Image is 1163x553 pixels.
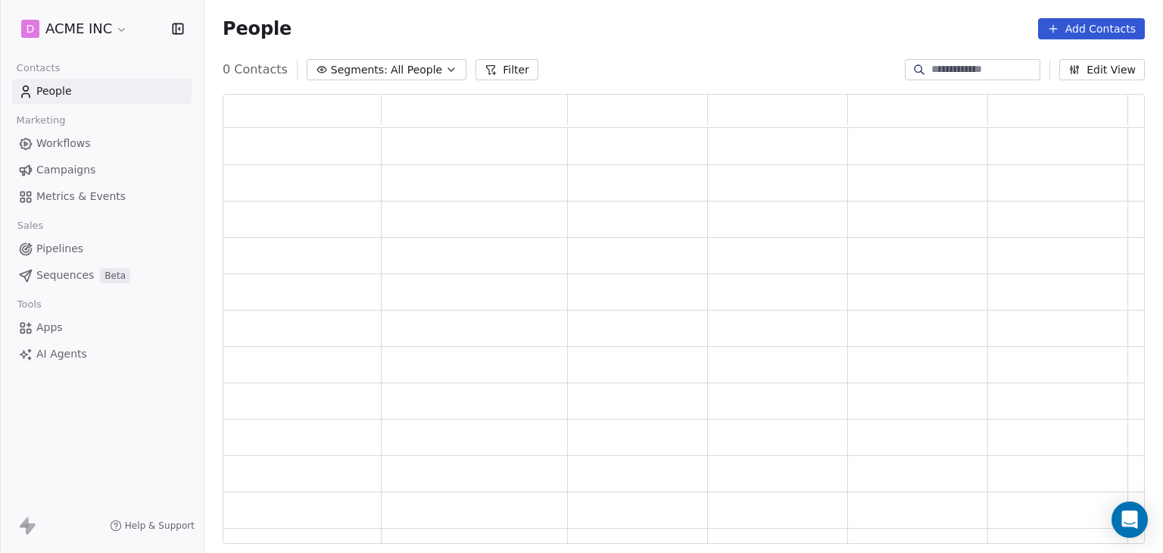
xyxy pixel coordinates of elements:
a: SequencesBeta [12,263,192,288]
span: Pipelines [36,241,83,257]
span: D [27,21,35,36]
span: Contacts [10,57,67,80]
span: Beta [100,268,130,283]
span: Sales [11,214,50,237]
span: Sequences [36,267,94,283]
span: Apps [36,320,63,336]
a: People [12,79,192,104]
a: Pipelines [12,236,192,261]
span: Help & Support [125,520,195,532]
span: Tools [11,293,48,316]
span: Workflows [36,136,91,152]
div: Open Intercom Messenger [1112,501,1148,538]
span: Segments: [331,62,388,78]
span: Campaigns [36,162,95,178]
span: 0 Contacts [223,61,288,79]
a: AI Agents [12,342,192,367]
span: Marketing [10,109,72,132]
a: Help & Support [110,520,195,532]
span: All People [391,62,442,78]
a: Metrics & Events [12,184,192,209]
a: Workflows [12,131,192,156]
span: Metrics & Events [36,189,126,205]
span: People [36,83,72,99]
span: AI Agents [36,346,87,362]
span: People [223,17,292,40]
button: Filter [475,59,538,80]
button: Edit View [1059,59,1145,80]
button: DACME INC [18,16,131,42]
span: ACME INC [45,19,112,39]
a: Campaigns [12,158,192,183]
a: Apps [12,315,192,340]
button: Add Contacts [1038,18,1145,39]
